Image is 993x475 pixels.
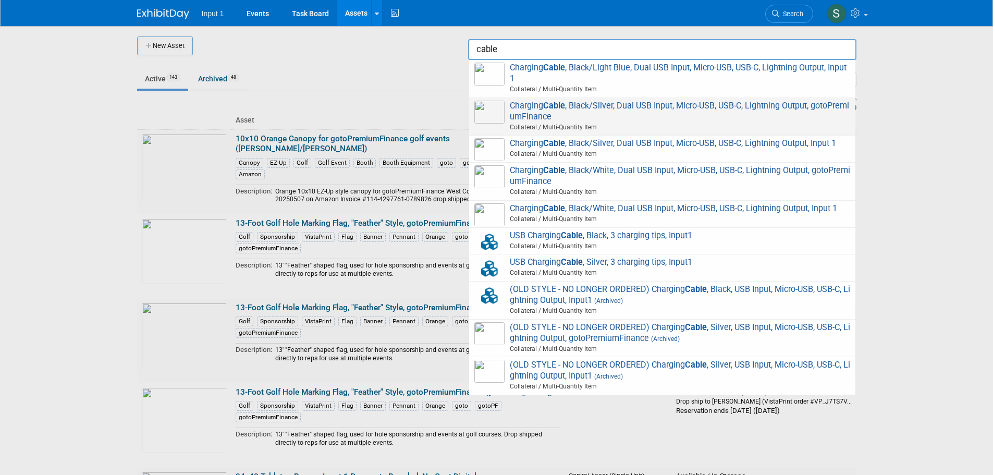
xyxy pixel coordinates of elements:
[685,322,707,332] strong: Cable
[543,101,565,111] strong: Cable
[477,149,850,159] span: Collateral / Multi-Quantity Item
[477,123,850,132] span: Collateral / Multi-Quantity Item
[474,284,505,307] img: Collateral-Icon-2.png
[202,9,224,18] span: Input 1
[477,268,850,277] span: Collateral / Multi-Quantity Item
[477,306,850,315] span: Collateral / Multi-Quantity Item
[561,257,583,267] strong: Cable
[474,165,850,198] span: Charging , Black/White, Dual USB Input, Micro-USB, USB-C, Lightning Output, gotoPremiumFinance
[474,101,850,133] span: Charging , Black/Silver, Dual USB Input, Micro-USB, USB-C, Lightning Output, gotoPremiumFinance
[137,9,189,19] img: ExhibitDay
[468,39,856,60] input: search assets
[543,165,565,175] strong: Cable
[543,63,565,72] strong: Cable
[474,257,850,278] span: USB Charging , Silver, 3 charging tips, Input1
[477,84,850,94] span: Collateral / Multi-Quantity Item
[477,241,850,251] span: Collateral / Multi-Quantity Item
[474,138,850,160] span: Charging , Black/Silver, Dual USB Input, Micro-USB, USB-C, Lightning Output, Input 1
[543,138,565,148] strong: Cable
[649,335,680,343] span: (Archived)
[779,10,803,18] span: Search
[561,230,583,240] strong: Cable
[474,230,850,252] span: USB Charging , Black, 3 charging tips, Input1
[685,360,707,370] strong: Cable
[474,360,850,392] span: (OLD STYLE - NO LONGER ORDERED) Charging , Silver, USB Input, Micro-USB, USB-C, Lightning Output,...
[474,230,505,253] img: Collateral-Icon-2.png
[592,297,623,305] span: (Archived)
[474,322,850,355] span: (OLD STYLE - NO LONGER ORDERED) Charging , Silver, USB Input, Micro-USB, USB-C, Lightning Output,...
[474,257,505,280] img: Collateral-Icon-2.png
[592,373,623,380] span: (Archived)
[685,284,707,294] strong: Cable
[477,344,850,354] span: Collateral / Multi-Quantity Item
[477,187,850,197] span: Collateral / Multi-Quantity Item
[474,203,850,225] span: Charging , Black/White, Dual USB Input, Micro-USB, USB-C, Lightning Output, Input 1
[543,203,565,213] strong: Cable
[477,214,850,224] span: Collateral / Multi-Quantity Item
[765,5,813,23] a: Search
[474,63,850,95] span: Charging , Black/Light Blue, Dual USB Input, Micro-USB, USB-C, Lightning Output, Input 1
[827,4,847,23] img: Susan Stout
[477,382,850,391] span: Collateral / Multi-Quantity Item
[474,284,850,316] span: (OLD STYLE - NO LONGER ORDERED) Charging , Black, USB Input, Micro-USB, USB-C, Lightning Output, ...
